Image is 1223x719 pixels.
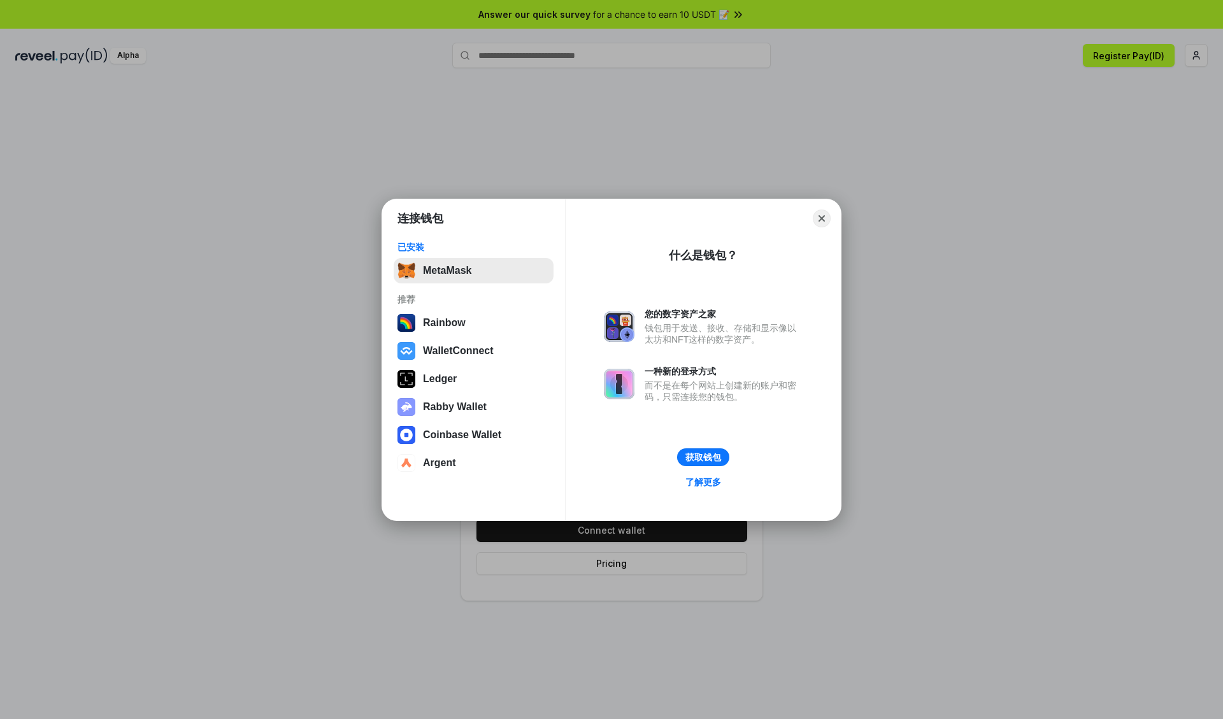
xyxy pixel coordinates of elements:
[394,450,554,476] button: Argent
[645,366,803,377] div: 一种新的登录方式
[394,258,554,283] button: MetaMask
[394,422,554,448] button: Coinbase Wallet
[423,373,457,385] div: Ledger
[677,448,729,466] button: 获取钱包
[397,241,550,253] div: 已安装
[423,345,494,357] div: WalletConnect
[397,314,415,332] img: svg+xml,%3Csvg%20width%3D%22120%22%20height%3D%22120%22%20viewBox%3D%220%200%20120%20120%22%20fil...
[394,366,554,392] button: Ledger
[397,454,415,472] img: svg+xml,%3Csvg%20width%3D%2228%22%20height%3D%2228%22%20viewBox%3D%220%200%2028%2028%22%20fill%3D...
[423,265,471,276] div: MetaMask
[423,429,501,441] div: Coinbase Wallet
[813,210,831,227] button: Close
[645,380,803,402] div: 而不是在每个网站上创建新的账户和密码，只需连接您的钱包。
[397,262,415,280] img: svg+xml,%3Csvg%20fill%3D%22none%22%20height%3D%2233%22%20viewBox%3D%220%200%2035%2033%22%20width%...
[397,211,443,226] h1: 连接钱包
[394,394,554,420] button: Rabby Wallet
[645,308,803,320] div: 您的数字资产之家
[604,369,634,399] img: svg+xml,%3Csvg%20xmlns%3D%22http%3A%2F%2Fwww.w3.org%2F2000%2Fsvg%22%20fill%3D%22none%22%20viewBox...
[604,311,634,342] img: svg+xml,%3Csvg%20xmlns%3D%22http%3A%2F%2Fwww.w3.org%2F2000%2Fsvg%22%20fill%3D%22none%22%20viewBox...
[423,401,487,413] div: Rabby Wallet
[397,294,550,305] div: 推荐
[685,476,721,488] div: 了解更多
[423,317,466,329] div: Rainbow
[394,310,554,336] button: Rainbow
[397,342,415,360] img: svg+xml,%3Csvg%20width%3D%2228%22%20height%3D%2228%22%20viewBox%3D%220%200%2028%2028%22%20fill%3D...
[394,338,554,364] button: WalletConnect
[669,248,738,263] div: 什么是钱包？
[645,322,803,345] div: 钱包用于发送、接收、存储和显示像以太坊和NFT这样的数字资产。
[397,398,415,416] img: svg+xml,%3Csvg%20xmlns%3D%22http%3A%2F%2Fwww.w3.org%2F2000%2Fsvg%22%20fill%3D%22none%22%20viewBox...
[423,457,456,469] div: Argent
[678,474,729,490] a: 了解更多
[397,370,415,388] img: svg+xml,%3Csvg%20xmlns%3D%22http%3A%2F%2Fwww.w3.org%2F2000%2Fsvg%22%20width%3D%2228%22%20height%3...
[397,426,415,444] img: svg+xml,%3Csvg%20width%3D%2228%22%20height%3D%2228%22%20viewBox%3D%220%200%2028%2028%22%20fill%3D...
[685,452,721,463] div: 获取钱包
